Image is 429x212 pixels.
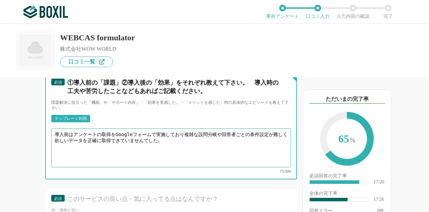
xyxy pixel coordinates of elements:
[310,180,359,184] div: ​
[54,80,62,85] span: 必須
[309,191,384,197] div: 全体の完了率
[67,195,283,203] div: このサービスの良い点・気に入ってる点はなんですか？
[67,79,283,95] div: ①導入前の「課題」②導入後の「効果」をそれぞれ教えて下さい。 導入時の工夫や苦労したことなどもあればご記載ください。
[310,198,348,201] div: ​
[350,136,356,144] span: %
[68,59,95,65] span: 口コミ一覧
[373,180,384,184] div: 17/20
[60,56,113,67] a: 口コミ一覧
[335,5,370,19] li: 入力内容の確認
[309,95,385,104] div: ただいまの完了率
[54,196,62,201] span: 必須
[373,197,384,202] div: 17/26
[309,174,384,180] div: 必須回答の完了率
[51,169,291,173] div: 75/500
[300,5,335,19] li: 口コミ入力
[265,5,300,19] li: 事前アンケート
[327,119,367,160] span: 65
[23,5,68,18] img: ボクシルSaaS_ロゴ
[60,34,135,42] div: WEBCAS formulator
[51,100,291,111] div: 課題解決に役立った「機能」や「サポート内容」・「効果を実感した」・「メリットを感じた」時の具体的なエピソードを教えて下さい。
[55,117,87,121] div: テンプレート利用
[60,46,135,52] div: 株式会社WOW WORLD
[370,5,406,19] li: 完了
